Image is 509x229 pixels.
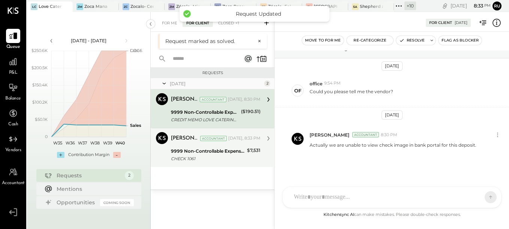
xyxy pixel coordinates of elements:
div: - [113,152,121,158]
text: Sales [130,123,141,128]
div: Sa [352,3,359,10]
div: 2 [125,171,134,180]
span: pm [484,3,491,8]
div: Coming Soon [100,199,134,206]
text: 0 [45,134,48,139]
div: $7,531 [247,147,260,154]
div: [PERSON_NAME] [171,135,199,142]
span: 9:54 PM [324,80,341,86]
button: Move to for me [302,36,344,45]
button: Flag as Blocker [439,36,482,45]
div: Requests [57,172,121,179]
a: Cash [0,106,26,128]
text: $200.5K [31,65,48,70]
div: 9999 Non-Controllable Expenses:Other Income and Expenses:To Be Classified P&L [171,147,245,155]
text: Labor [130,48,141,53]
div: ($190.51) [241,108,260,115]
div: Request Updated [195,10,322,17]
span: 8 : 33 [468,2,483,9]
div: Zocalo- Central Kitchen (Commissary) [130,4,153,10]
span: office [310,80,322,87]
div: Accountant [200,136,227,141]
div: + [57,152,64,158]
div: Requests [154,70,271,76]
div: Zoca Management Services Inc [84,4,107,10]
div: [DATE], 8:33 PM [228,135,260,141]
div: ZR [214,3,221,10]
div: LC [31,3,37,10]
div: CREDIT MEMO LOVE CATERING INC/ - We are unable to view check image in bank [171,116,239,123]
a: Accountant [0,165,26,187]
span: Vendors [5,147,21,154]
text: $100.2K [32,100,48,105]
div: Accountant [200,97,226,102]
div: For Client [183,19,213,27]
span: [PERSON_NAME] [310,132,349,138]
div: Accountant [352,132,379,137]
text: W36 [65,140,75,146]
div: Zoca Roseville Inc. [222,4,245,10]
div: Opportunities [57,199,96,206]
span: 8:30 PM [381,132,397,138]
text: W39 [103,140,112,146]
button: Ru [493,1,502,10]
text: $250.6K [31,48,48,53]
text: W37 [78,140,87,146]
div: of [294,87,301,94]
div: 9999 Non-Controllable Expenses:Other Income and Expenses:To Be Classified P&L [171,109,239,116]
span: Accountant [2,180,25,187]
a: Vendors [0,132,26,154]
div: 2 [264,80,270,86]
div: ZM [168,3,175,10]
div: For Client [429,20,452,25]
div: Love Catering, Inc. [39,4,61,10]
div: Request marked as solved. [165,37,254,45]
div: Mentions [57,185,130,193]
div: Shepherd and [PERSON_NAME] [360,4,383,10]
div: [DATE], 8:30 PM [228,97,260,103]
div: Closed [214,19,243,27]
span: Balance [5,95,21,102]
div: [DATE] [170,80,262,87]
div: Contribution Margin [68,152,109,158]
div: [DATE] [382,110,403,120]
span: Queue [6,44,20,51]
button: Resolve [396,36,428,45]
text: W40 [115,140,124,146]
text: W35 [53,140,62,146]
a: Balance [0,80,26,102]
div: For Me [158,19,181,27]
div: [DATE] [451,2,491,9]
div: [PERSON_NAME] [171,96,198,103]
text: $150.4K [32,82,48,88]
span: P&L [9,70,18,76]
div: ZF [260,3,267,10]
div: + 10 [404,1,416,10]
p: Could you please tell me the vendor? [310,88,393,101]
div: Zócalo- Midtown (Zoca Inc.) [176,4,199,10]
a: P&L [0,55,26,76]
span: Cash [8,121,18,128]
div: [DATE] - [DATE] [57,37,121,44]
div: [DATE] [382,61,403,71]
p: Actually we are unable to view check image in bank portal for this deposit. [310,142,476,148]
text: $50.1K [35,117,48,122]
div: ZU [306,3,313,10]
div: CHECK 1061 [171,155,245,162]
div: Zócalo- Folsom [268,4,291,10]
button: Re-Categorize [347,36,393,45]
a: Queue [0,29,26,51]
text: W38 [90,140,100,146]
span: +1 [235,21,239,26]
div: [GEOGRAPHIC_DATA] [314,4,337,10]
button: × [254,38,261,45]
div: ZC [123,3,129,10]
div: [DATE] [455,20,467,25]
div: copy link [441,2,449,10]
div: ZM [76,3,83,10]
